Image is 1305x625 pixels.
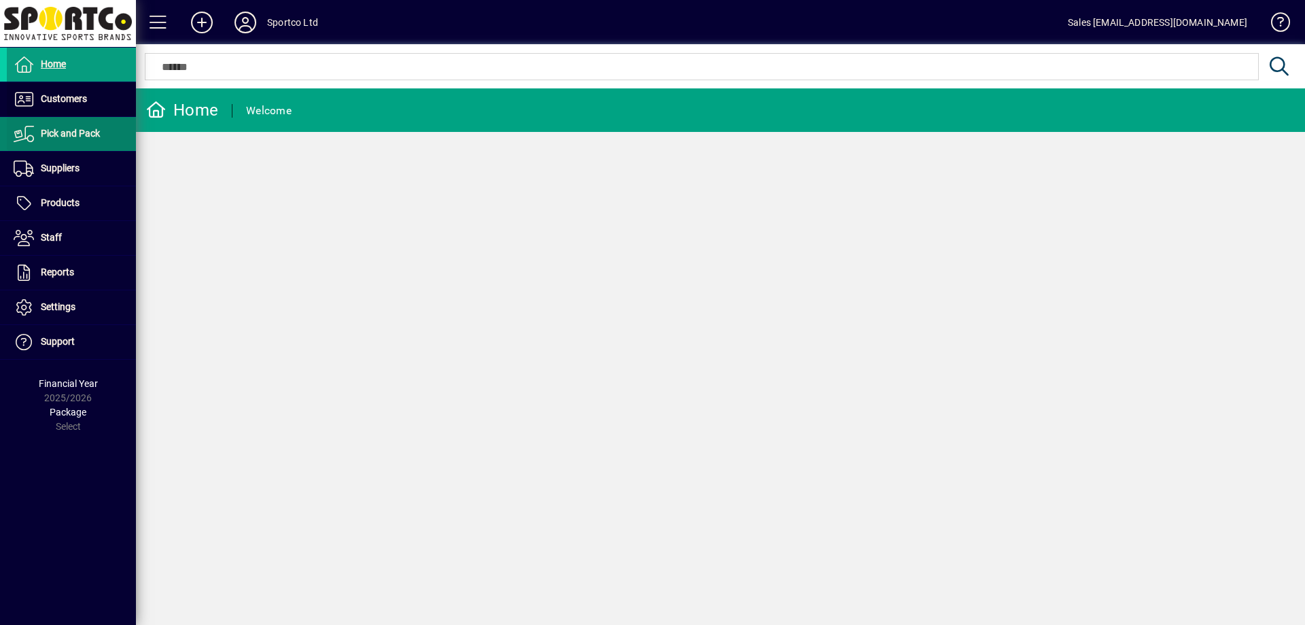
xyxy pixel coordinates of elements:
div: Home [146,99,218,121]
span: Reports [41,267,74,277]
span: Suppliers [41,163,80,173]
a: Knowledge Base [1261,3,1288,47]
span: Financial Year [39,378,98,389]
button: Add [180,10,224,35]
div: Welcome [246,100,292,122]
a: Staff [7,221,136,255]
a: Products [7,186,136,220]
a: Support [7,325,136,359]
div: Sales [EMAIL_ADDRESS][DOMAIN_NAME] [1068,12,1247,33]
span: Support [41,336,75,347]
span: Pick and Pack [41,128,100,139]
a: Settings [7,290,136,324]
span: Customers [41,93,87,104]
span: Settings [41,301,75,312]
a: Pick and Pack [7,117,136,151]
a: Suppliers [7,152,136,186]
a: Reports [7,256,136,290]
span: Home [41,58,66,69]
span: Package [50,407,86,418]
span: Staff [41,232,62,243]
span: Products [41,197,80,208]
div: Sportco Ltd [267,12,318,33]
a: Customers [7,82,136,116]
button: Profile [224,10,267,35]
